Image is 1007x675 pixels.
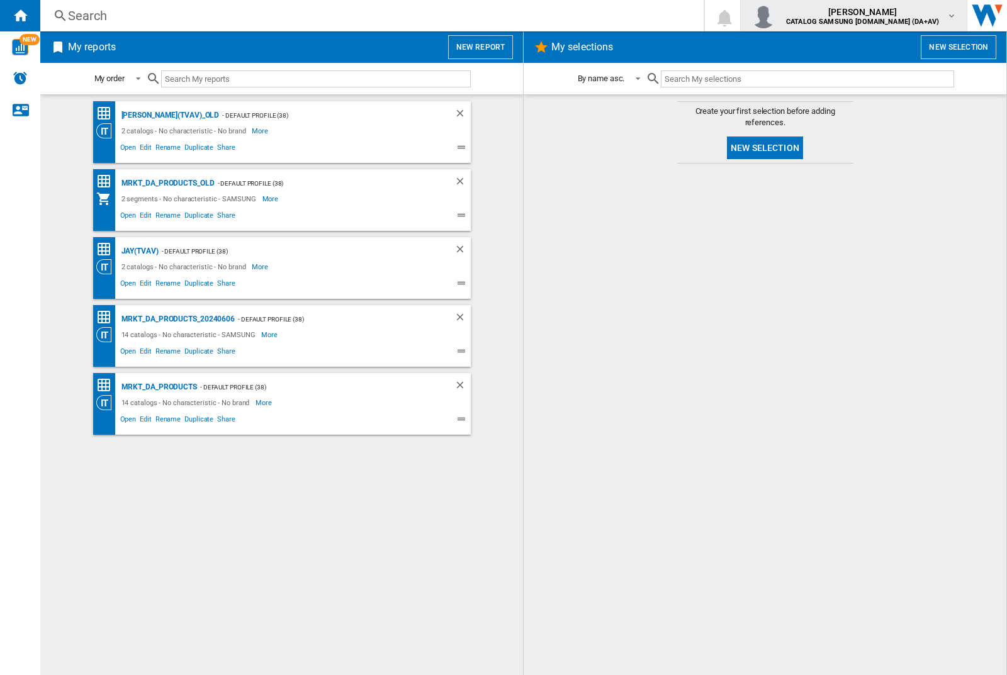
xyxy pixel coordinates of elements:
span: Share [215,413,237,428]
div: MRKT_DA_PRODUCTS [118,379,197,395]
span: Open [118,345,138,360]
span: Open [118,209,138,225]
span: Duplicate [183,142,215,157]
img: wise-card.svg [12,39,28,55]
span: Edit [138,209,154,225]
div: Category View [96,123,118,138]
span: Share [215,277,237,293]
div: Price Matrix [96,106,118,121]
span: Duplicate [183,209,215,225]
div: JAY(TVAV) [118,243,159,259]
span: Open [118,413,138,428]
div: Delete [454,379,471,395]
input: Search My reports [161,70,471,87]
div: 14 catalogs - No characteristic - SAMSUNG [118,327,262,342]
div: - Default profile (38) [159,243,429,259]
div: - Default profile (38) [219,108,429,123]
span: Rename [154,209,183,225]
span: Open [118,277,138,293]
span: Open [118,142,138,157]
div: Price Matrix [96,310,118,325]
div: My Assortment [96,191,118,206]
img: alerts-logo.svg [13,70,28,86]
button: New report [448,35,513,59]
img: profile.jpg [751,3,776,28]
span: NEW [20,34,40,45]
div: [PERSON_NAME](TVAV)_old [118,108,220,123]
h2: My selections [549,35,616,59]
span: More [261,327,279,342]
div: Price Matrix [96,242,118,257]
div: - Default profile (38) [197,379,429,395]
b: CATALOG SAMSUNG [DOMAIN_NAME] (DA+AV) [786,18,939,26]
div: - Default profile (38) [235,311,429,327]
span: [PERSON_NAME] [786,6,939,18]
span: More [256,395,274,410]
span: Share [215,142,237,157]
span: More [252,259,270,274]
div: Search [68,7,671,25]
span: Duplicate [183,345,215,360]
span: Duplicate [183,277,215,293]
input: Search My selections [661,70,954,87]
div: Price Matrix [96,377,118,393]
div: 2 catalogs - No characteristic - No brand [118,123,252,138]
span: Edit [138,413,154,428]
span: Edit [138,142,154,157]
div: MRKT_DA_PRODUCTS_20240606 [118,311,235,327]
span: Rename [154,142,183,157]
div: Delete [454,176,471,191]
span: Rename [154,345,183,360]
span: More [252,123,270,138]
div: Delete [454,108,471,123]
span: Share [215,345,237,360]
span: Rename [154,277,183,293]
span: Share [215,209,237,225]
span: Create your first selection before adding references. [677,106,853,128]
div: By name asc. [578,74,625,83]
div: Delete [454,311,471,327]
div: 14 catalogs - No characteristic - No brand [118,395,256,410]
div: Category View [96,395,118,410]
button: New selection [727,137,803,159]
span: Rename [154,413,183,428]
div: 2 catalogs - No characteristic - No brand [118,259,252,274]
span: More [262,191,281,206]
div: 2 segments - No characteristic - SAMSUNG [118,191,262,206]
span: Edit [138,345,154,360]
span: Duplicate [183,413,215,428]
div: MRKT_DA_PRODUCTS_OLD [118,176,215,191]
h2: My reports [65,35,118,59]
div: Category View [96,259,118,274]
div: Delete [454,243,471,259]
div: Price Matrix [96,174,118,189]
button: New selection [921,35,996,59]
div: Category View [96,327,118,342]
div: My order [94,74,125,83]
span: Edit [138,277,154,293]
div: - Default profile (38) [215,176,429,191]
